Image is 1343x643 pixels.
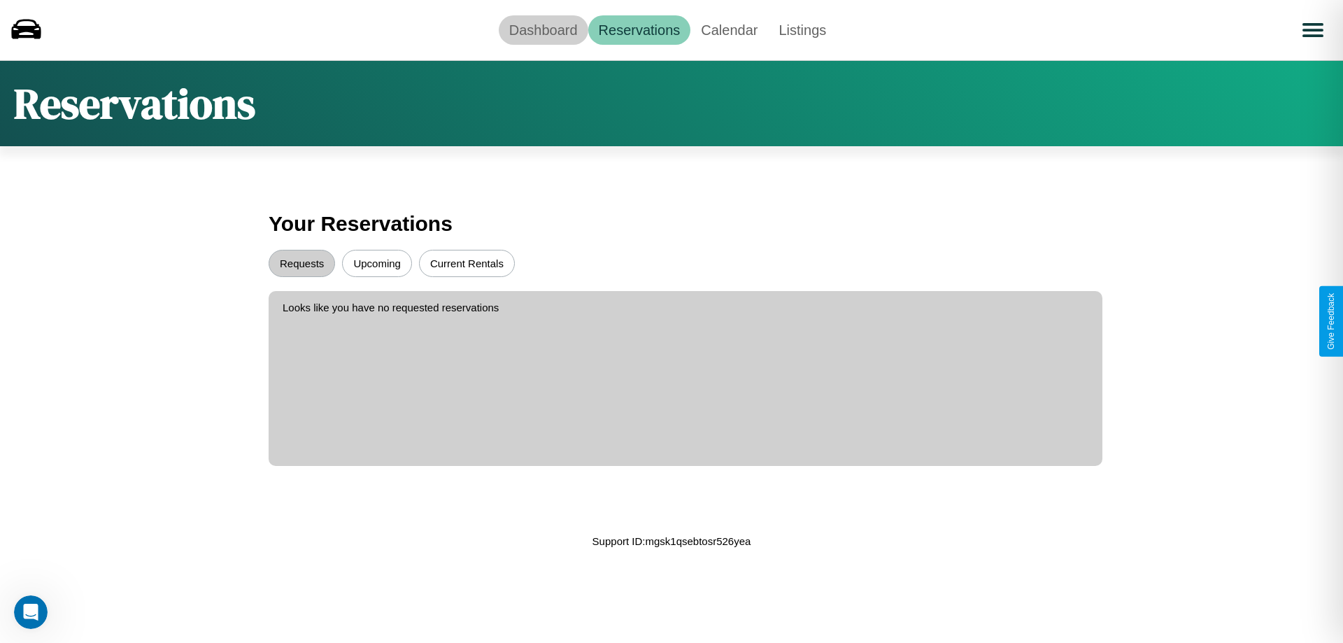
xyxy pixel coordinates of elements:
[690,15,768,45] a: Calendar
[1326,293,1336,350] div: Give Feedback
[342,250,412,277] button: Upcoming
[283,298,1088,317] p: Looks like you have no requested reservations
[592,532,751,551] p: Support ID: mgsk1qsebtosr526yea
[269,250,335,277] button: Requests
[14,595,48,629] iframe: Intercom live chat
[269,205,1074,243] h3: Your Reservations
[14,75,255,132] h1: Reservations
[768,15,837,45] a: Listings
[499,15,588,45] a: Dashboard
[1293,10,1333,50] button: Open menu
[588,15,691,45] a: Reservations
[419,250,515,277] button: Current Rentals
